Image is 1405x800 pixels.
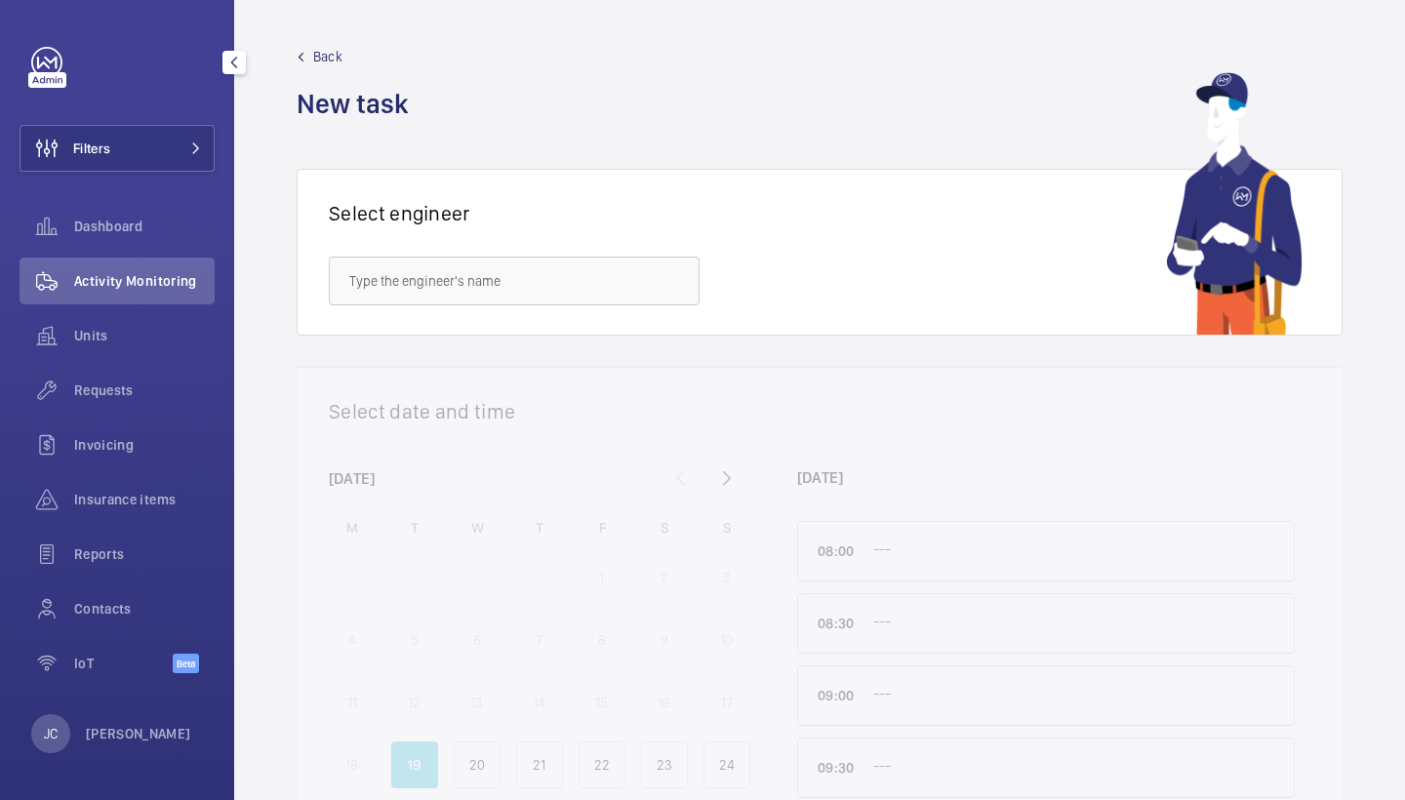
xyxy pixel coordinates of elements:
span: Insurance items [74,490,215,509]
img: mechanic using app [1166,72,1303,335]
span: Activity Monitoring [74,271,215,291]
h1: New task [297,86,421,122]
p: JC [44,724,58,743]
span: Dashboard [74,217,215,236]
span: Contacts [74,599,215,619]
span: Units [74,326,215,345]
span: Reports [74,544,215,564]
button: Filters [20,125,215,172]
span: Invoicing [74,435,215,455]
span: IoT [74,654,173,673]
span: Beta [173,654,199,673]
span: Requests [74,380,215,400]
h1: Select engineer [329,201,470,225]
span: Back [313,47,342,66]
input: Type the engineer's name [329,257,700,305]
p: [PERSON_NAME] [86,724,191,743]
span: Filters [73,139,110,158]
